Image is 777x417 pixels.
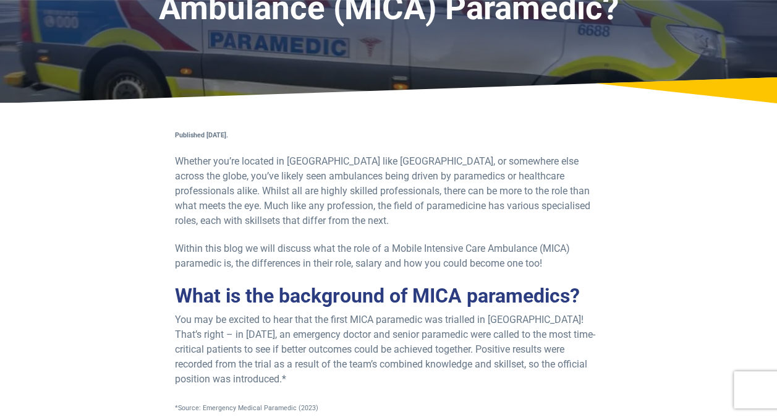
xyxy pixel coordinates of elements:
[175,131,228,139] span: Published [DATE].
[175,154,602,228] p: Whether you’re located in [GEOGRAPHIC_DATA] like [GEOGRAPHIC_DATA], or somewhere else across the ...
[175,284,602,307] h2: What is the background of MICA paramedics?
[175,241,602,271] p: Within this blog we will discuss what the role of a Mobile Intensive Care Ambulance (MICA) parame...
[175,312,602,387] p: You may be excited to hear that the first MICA paramedic was trialled in [GEOGRAPHIC_DATA]! That’...
[175,404,318,412] span: *Source: Emergency Medical Paramedic (2023)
